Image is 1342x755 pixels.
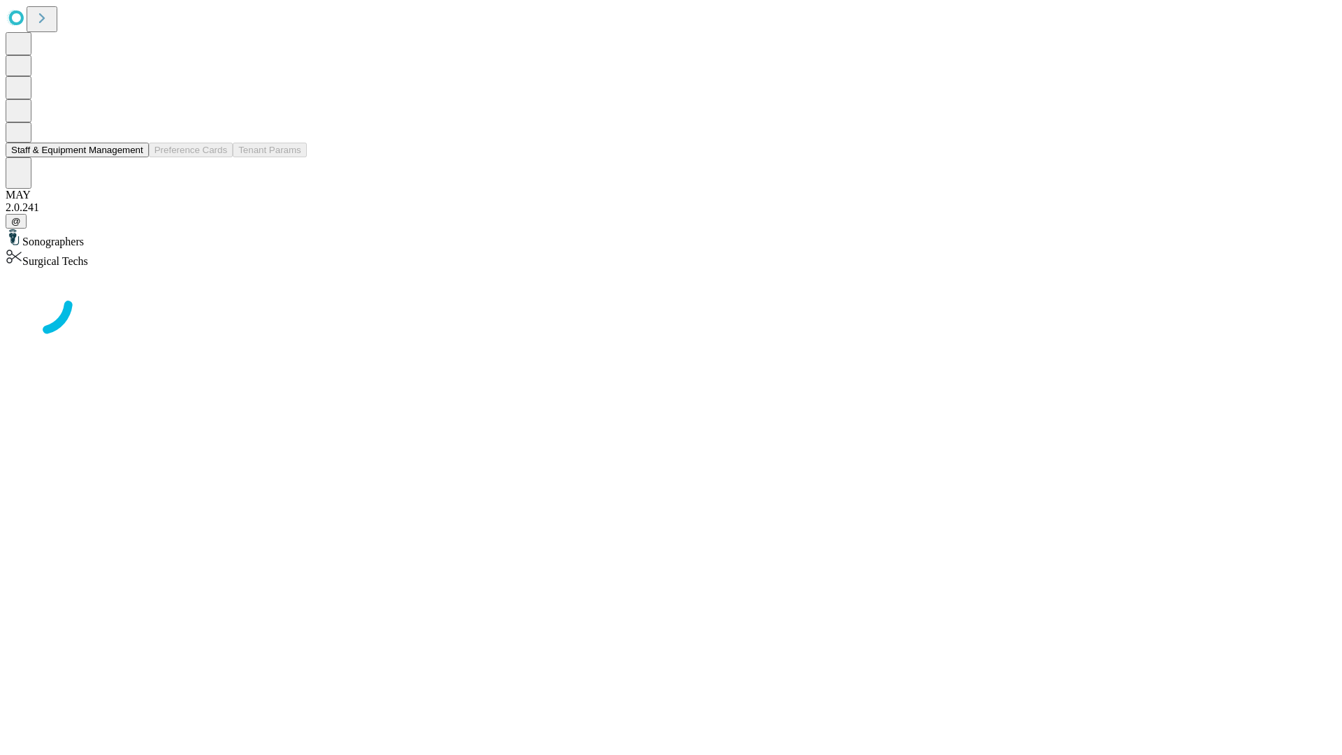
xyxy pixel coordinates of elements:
[6,189,1336,201] div: MAY
[6,143,149,157] button: Staff & Equipment Management
[149,143,233,157] button: Preference Cards
[6,214,27,229] button: @
[6,248,1336,268] div: Surgical Techs
[11,216,21,226] span: @
[233,143,307,157] button: Tenant Params
[6,229,1336,248] div: Sonographers
[6,201,1336,214] div: 2.0.241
